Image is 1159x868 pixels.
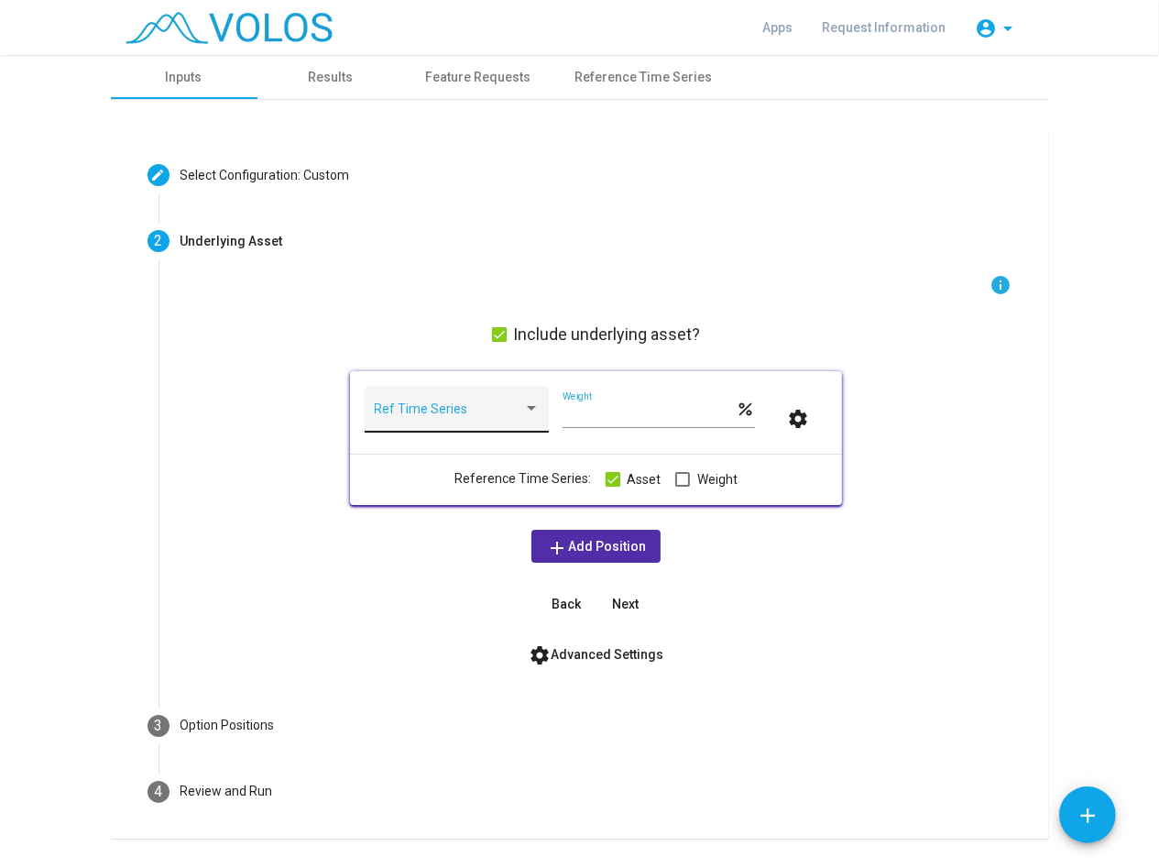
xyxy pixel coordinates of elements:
[538,588,596,621] button: Back
[749,11,808,44] a: Apps
[180,716,275,735] div: Option Positions
[308,68,353,87] div: Results
[151,168,166,182] mat-icon: create
[1059,786,1116,843] button: Add icon
[612,597,639,611] span: Next
[154,717,162,734] span: 3
[990,274,1012,296] mat-icon: info
[180,166,350,185] div: Select Configuration: Custom
[546,539,646,554] span: Add Position
[514,638,678,671] button: Advanced Settings
[426,68,531,87] div: Feature Requests
[531,530,661,563] button: Add Position
[154,783,162,800] span: 4
[166,68,202,87] div: Inputs
[1076,804,1099,828] mat-icon: add
[787,408,809,430] mat-icon: settings
[628,468,662,490] span: Asset
[529,647,663,662] span: Advanced Settings
[998,17,1020,39] mat-icon: arrow_drop_down
[529,644,551,666] mat-icon: settings
[697,468,738,490] span: Weight
[976,17,998,39] mat-icon: account_circle
[546,537,568,559] mat-icon: add
[180,232,283,251] div: Underlying Asset
[180,782,273,801] div: Review and Run
[454,469,591,489] div: Reference Time Series:
[596,588,655,621] button: Next
[575,68,713,87] div: Reference Time Series
[552,597,582,611] span: Back
[514,324,701,346] span: Include underlying asset?
[823,20,946,35] span: Request Information
[808,11,961,44] a: Request Information
[154,232,162,249] span: 2
[763,20,793,35] span: Apps
[736,399,755,421] mat-icon: percent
